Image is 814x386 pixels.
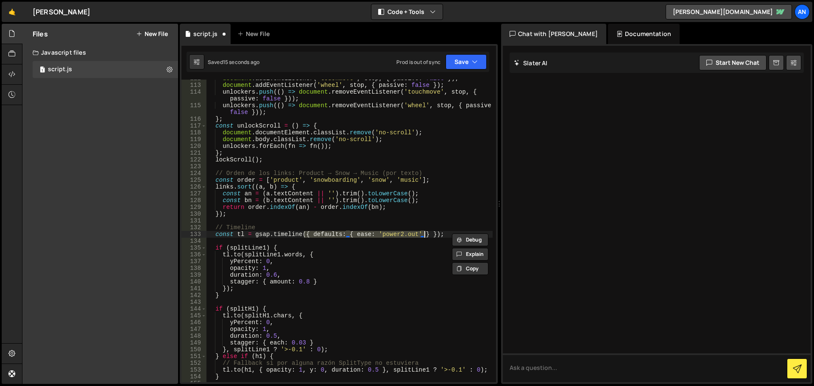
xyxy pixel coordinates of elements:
div: Javascript files [22,44,178,61]
div: 151 [181,353,206,360]
div: 113 [181,82,206,89]
a: [PERSON_NAME][DOMAIN_NAME] [666,4,792,19]
div: 117 [181,122,206,129]
div: 119 [181,136,206,143]
div: 154 [181,373,206,380]
div: 134 [181,238,206,244]
div: 128 [181,197,206,204]
span: 1 [40,67,45,74]
div: 126 [181,183,206,190]
div: 146 [181,319,206,326]
div: 140 [181,278,206,285]
button: Save [446,54,487,69]
button: New File [136,31,168,37]
button: Debug [452,233,488,246]
div: 139 [181,272,206,278]
div: Saved [208,58,259,66]
div: 143 [181,299,206,305]
div: 136 [181,251,206,258]
div: Documentation [608,24,680,44]
button: Code + Tools [371,4,443,19]
div: 149 [181,339,206,346]
div: 132 [181,224,206,231]
div: 124 [181,170,206,177]
div: 16797/45948.js [33,61,178,78]
div: 152 [181,360,206,367]
div: 148 [181,333,206,339]
div: 142 [181,292,206,299]
h2: Slater AI [514,59,548,67]
div: 121 [181,150,206,156]
div: 118 [181,129,206,136]
a: 🤙 [2,2,22,22]
div: 133 [181,231,206,238]
div: Prod is out of sync [396,58,440,66]
div: 129 [181,204,206,211]
a: An [794,4,810,19]
button: Explain [452,248,488,261]
div: 153 [181,367,206,373]
div: 125 [181,177,206,183]
div: script.js [193,30,217,38]
div: 141 [181,285,206,292]
div: 127 [181,190,206,197]
div: New File [237,30,273,38]
div: 120 [181,143,206,150]
div: 114 [181,89,206,102]
div: 150 [181,346,206,353]
div: 135 [181,244,206,251]
div: Chat with [PERSON_NAME] [501,24,606,44]
div: [PERSON_NAME] [33,7,90,17]
div: 130 [181,211,206,217]
h2: Files [33,29,48,39]
div: script.js [48,66,72,73]
div: 145 [181,312,206,319]
button: Start new chat [699,55,767,70]
div: 131 [181,217,206,224]
div: 137 [181,258,206,265]
div: 123 [181,163,206,170]
div: 144 [181,305,206,312]
div: 138 [181,265,206,272]
div: 115 [181,102,206,116]
div: 15 seconds ago [223,58,259,66]
div: 147 [181,326,206,333]
button: Copy [452,262,488,275]
div: 116 [181,116,206,122]
div: 122 [181,156,206,163]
